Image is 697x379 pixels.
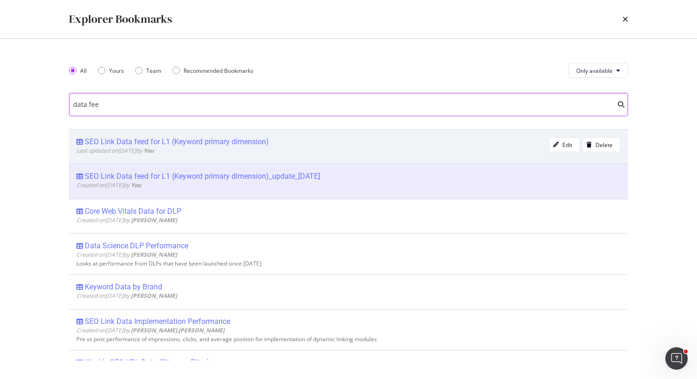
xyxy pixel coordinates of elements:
div: SEO Link Data feed for L1 (Keyword primary dimension)_update_[DATE] [85,172,320,181]
b: You [143,147,154,154]
div: Yours [98,67,124,75]
b: [PERSON_NAME] [131,292,177,300]
div: Team [135,67,161,75]
div: Looks at performance from DLPs that have been launched since [DATE] [76,260,621,267]
div: Weekly SEO URL Data (Sitemap Filter) [85,358,210,367]
button: Only available [568,63,628,78]
div: Core Web Vitals Data for DLP [85,207,181,216]
input: Search [69,93,628,116]
b: You [131,181,141,189]
div: Team [146,67,161,75]
iframe: Intercom live chat [665,347,688,370]
div: SEO Link Data Implementation Performance [85,317,230,326]
span: Created on [DATE] by [76,251,177,259]
b: [PERSON_NAME].[PERSON_NAME] [131,326,225,334]
div: Edit [562,141,572,149]
button: Delete [582,137,621,152]
span: Created on [DATE] by [76,292,177,300]
b: [PERSON_NAME] [131,251,177,259]
b: [PERSON_NAME] [131,216,177,224]
div: Data Science DLP Performance [85,241,188,251]
div: Explorer Bookmarks [69,11,172,27]
div: All [69,67,87,75]
div: SEO Link Data feed for L1 (Keyword primary dimension) [85,137,269,147]
div: All [80,67,87,75]
div: times [622,11,628,27]
span: Created on [DATE] by [76,181,141,189]
div: Recommended Bookmarks [184,67,253,75]
button: Edit [549,137,580,152]
span: Created on [DATE] by [76,326,225,334]
span: Only available [576,67,613,75]
div: Keyword Data by Brand [85,282,162,292]
span: Created on [DATE] by [76,216,177,224]
div: Delete [595,141,613,149]
div: Yours [109,67,124,75]
span: Last updated on [DATE] by [76,147,154,154]
div: Pre vs post performance of impressions, clicks, and average position for implementation of dynami... [76,336,621,343]
div: Recommended Bookmarks [172,67,253,75]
